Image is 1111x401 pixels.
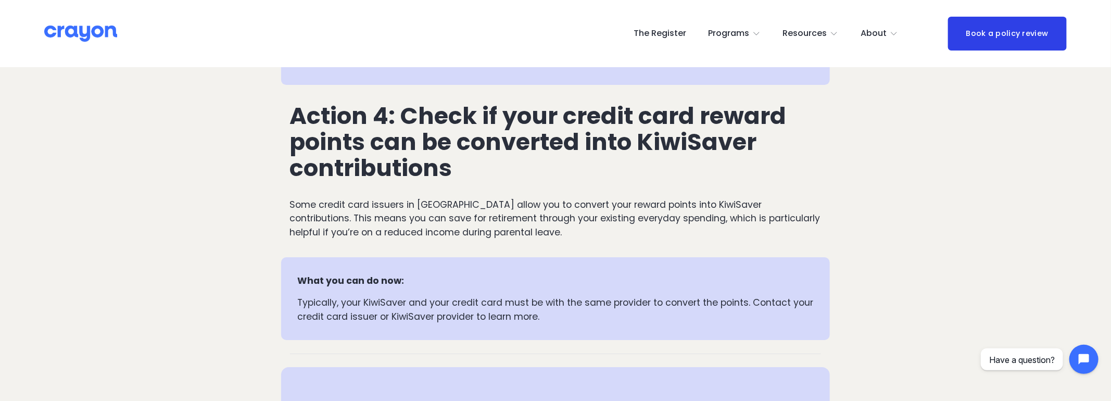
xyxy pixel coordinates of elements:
[783,26,827,41] span: Resources
[297,296,814,323] p: Typically, your KiwiSaver and your credit card must be with the same provider to convert the poin...
[709,26,761,42] a: folder dropdown
[634,26,686,42] a: The Register
[861,26,898,42] a: folder dropdown
[290,99,792,184] span: Action 4: Check if your credit card reward points can be converted into KiwiSaver contributions
[861,26,887,41] span: About
[948,17,1067,51] a: Book a policy review
[44,24,117,43] img: Crayon
[297,274,404,287] strong: What you can do now:
[783,26,839,42] a: folder dropdown
[290,198,822,239] p: Some credit card issuers in [GEOGRAPHIC_DATA] allow you to convert your reward points into KiwiSa...
[709,26,750,41] span: Programs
